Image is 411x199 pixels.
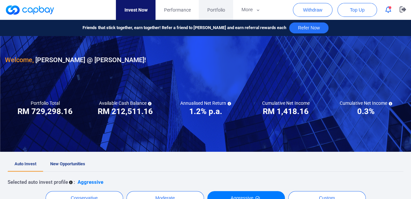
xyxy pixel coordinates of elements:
[357,106,375,117] h3: 0.3%
[99,100,152,106] h5: Available Cash Balance
[289,22,328,33] button: Refer Now
[8,178,68,186] p: Selected auto invest profile
[50,161,85,166] span: New Opportunities
[293,3,332,17] button: Withdraw
[189,106,222,117] h3: 1.2% p.a.
[263,106,309,117] h3: RM 1,418.16
[74,178,75,186] p: :
[5,56,34,64] span: Welcome,
[98,106,153,117] h3: RM 212,511.16
[207,6,225,14] span: Portfolio
[262,100,310,106] h5: Cumulative Net Income
[350,7,364,13] span: Top Up
[15,161,36,166] span: Auto Invest
[164,6,190,14] span: Performance
[180,100,231,106] h5: Annualised Net Return
[17,106,73,117] h3: RM 729,298.16
[5,55,146,65] h3: [PERSON_NAME] @ [PERSON_NAME] !
[340,100,392,106] h5: Cumulative Net Income
[83,24,286,31] span: Friends that stick together, earn together! Refer a friend to [PERSON_NAME] and earn referral rew...
[337,3,377,17] button: Top Up
[78,178,103,186] p: Aggressive
[31,100,60,106] h5: Portfolio Total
